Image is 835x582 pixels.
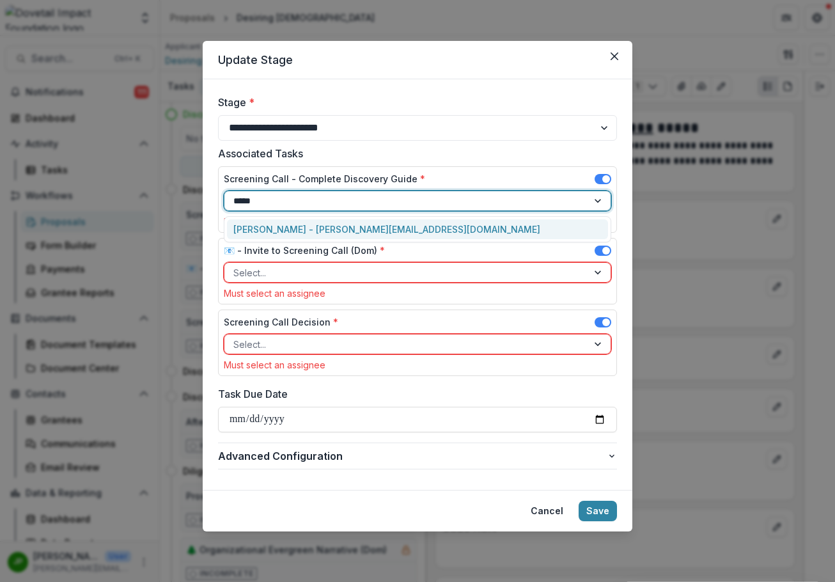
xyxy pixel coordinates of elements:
[218,386,609,402] label: Task Due Date
[579,501,617,521] button: Save
[218,448,607,464] span: Advanced Configuration
[218,95,609,110] label: Stage
[203,41,632,79] header: Update Stage
[218,443,617,469] button: Advanced Configuration
[224,315,338,329] label: Screening Call Decision
[224,359,611,370] div: Must select an assignee
[224,172,425,185] label: Screening Call - Complete Discovery Guide
[218,146,609,161] label: Associated Tasks
[224,288,611,299] div: Must select an assignee
[227,219,608,239] div: [PERSON_NAME] - [PERSON_NAME][EMAIL_ADDRESS][DOMAIN_NAME]
[523,501,571,521] button: Cancel
[224,244,385,257] label: 📧 - Invite to Screening Call (Dom)
[604,46,625,67] button: Close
